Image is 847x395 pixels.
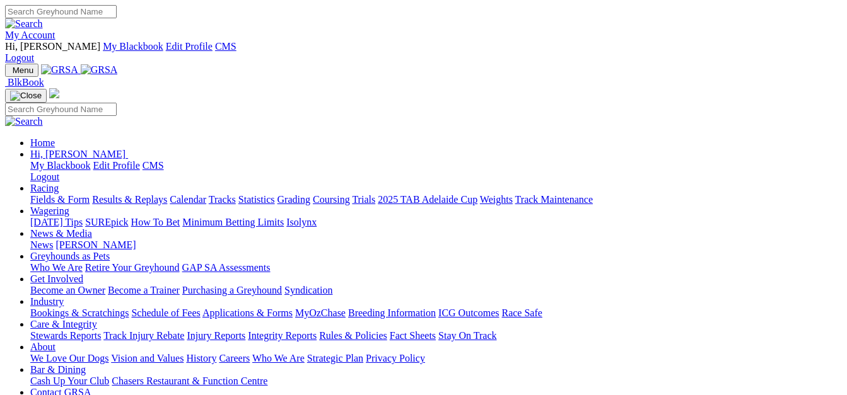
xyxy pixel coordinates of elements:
[5,5,117,18] input: Search
[30,251,110,261] a: Greyhounds as Pets
[277,194,310,205] a: Grading
[295,307,346,318] a: MyOzChase
[182,285,282,295] a: Purchasing a Greyhound
[112,375,267,386] a: Chasers Restaurant & Function Centre
[438,307,499,318] a: ICG Outcomes
[30,330,101,341] a: Stewards Reports
[30,217,842,228] div: Wagering
[219,353,250,364] a: Careers
[284,285,332,295] a: Syndication
[252,353,305,364] a: Who We Are
[166,41,213,52] a: Edit Profile
[30,307,129,318] a: Bookings & Scratchings
[480,194,513,205] a: Weights
[170,194,206,205] a: Calendar
[187,330,245,341] a: Injury Reports
[8,77,44,88] span: BlkBook
[30,285,105,295] a: Become an Owner
[5,89,47,103] button: Toggle navigation
[5,103,117,116] input: Search
[30,205,69,216] a: Wagering
[238,194,275,205] a: Statistics
[30,296,64,307] a: Industry
[313,194,350,205] a: Coursing
[186,353,216,364] a: History
[30,285,842,296] div: Get Involved
[307,353,363,364] a: Strategic Plan
[111,353,184,364] a: Vision and Values
[378,194,477,205] a: 2025 TAB Adelaide Cup
[30,194,90,205] a: Fields & Form
[182,217,284,227] a: Minimum Betting Limits
[390,330,436,341] a: Fact Sheets
[30,262,83,273] a: Who We Are
[5,41,100,52] span: Hi, [PERSON_NAME]
[5,41,842,64] div: My Account
[10,91,42,101] img: Close
[85,262,180,273] a: Retire Your Greyhound
[209,194,236,205] a: Tracks
[30,307,842,319] div: Industry
[131,217,180,227] a: How To Bet
[348,307,436,318] a: Breeding Information
[501,307,542,318] a: Race Safe
[5,30,55,40] a: My Account
[93,160,140,171] a: Edit Profile
[30,183,59,193] a: Racing
[108,285,180,295] a: Become a Trainer
[49,88,59,98] img: logo-grsa-white.png
[215,41,237,52] a: CMS
[515,194,593,205] a: Track Maintenance
[182,262,271,273] a: GAP SA Assessments
[319,330,387,341] a: Rules & Policies
[30,149,128,159] a: Hi, [PERSON_NAME]
[30,353,842,364] div: About
[30,239,53,250] a: News
[13,66,33,75] span: Menu
[352,194,375,205] a: Trials
[5,77,44,88] a: BlkBook
[5,18,43,30] img: Search
[103,41,163,52] a: My Blackbook
[5,64,38,77] button: Toggle navigation
[30,217,83,227] a: [DATE] Tips
[30,319,97,329] a: Care & Integrity
[103,330,184,341] a: Track Injury Rebate
[30,160,91,171] a: My Blackbook
[30,375,109,386] a: Cash Up Your Club
[286,217,317,227] a: Isolynx
[30,137,55,148] a: Home
[30,341,55,352] a: About
[30,171,59,182] a: Logout
[92,194,167,205] a: Results & Replays
[30,330,842,341] div: Care & Integrity
[366,353,425,364] a: Privacy Policy
[30,262,842,273] div: Greyhounds as Pets
[143,160,164,171] a: CMS
[202,307,293,318] a: Applications & Forms
[248,330,317,341] a: Integrity Reports
[30,239,842,251] div: News & Media
[81,64,118,76] img: GRSA
[5,52,34,63] a: Logout
[30,353,108,364] a: We Love Our Dogs
[41,64,78,76] img: GRSA
[131,307,200,318] a: Schedule of Fees
[438,330,496,341] a: Stay On Track
[30,228,92,239] a: News & Media
[30,194,842,205] div: Racing
[30,375,842,387] div: Bar & Dining
[30,364,86,375] a: Bar & Dining
[30,149,126,159] span: Hi, [PERSON_NAME]
[5,116,43,127] img: Search
[85,217,128,227] a: SUREpick
[55,239,136,250] a: [PERSON_NAME]
[30,273,83,284] a: Get Involved
[30,160,842,183] div: Hi, [PERSON_NAME]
